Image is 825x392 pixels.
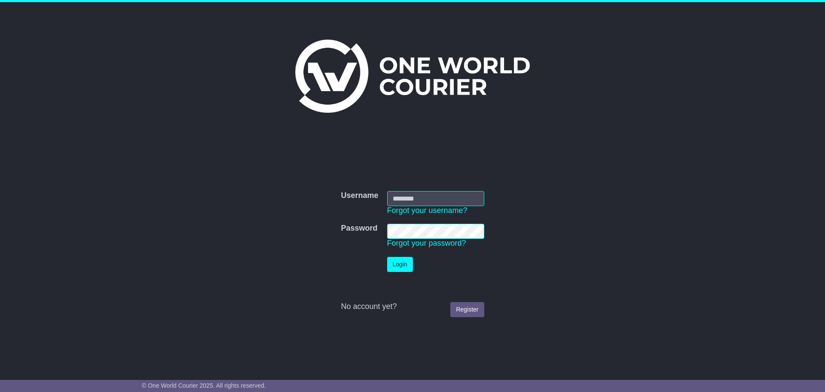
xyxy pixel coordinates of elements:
label: Password [341,224,377,233]
a: Forgot your username? [387,206,467,215]
span: © One World Courier 2025. All rights reserved. [142,382,266,389]
label: Username [341,191,378,201]
button: Login [387,257,413,272]
img: One World [295,40,530,113]
a: Register [450,302,484,317]
div: No account yet? [341,302,484,312]
a: Forgot your password? [387,239,466,247]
